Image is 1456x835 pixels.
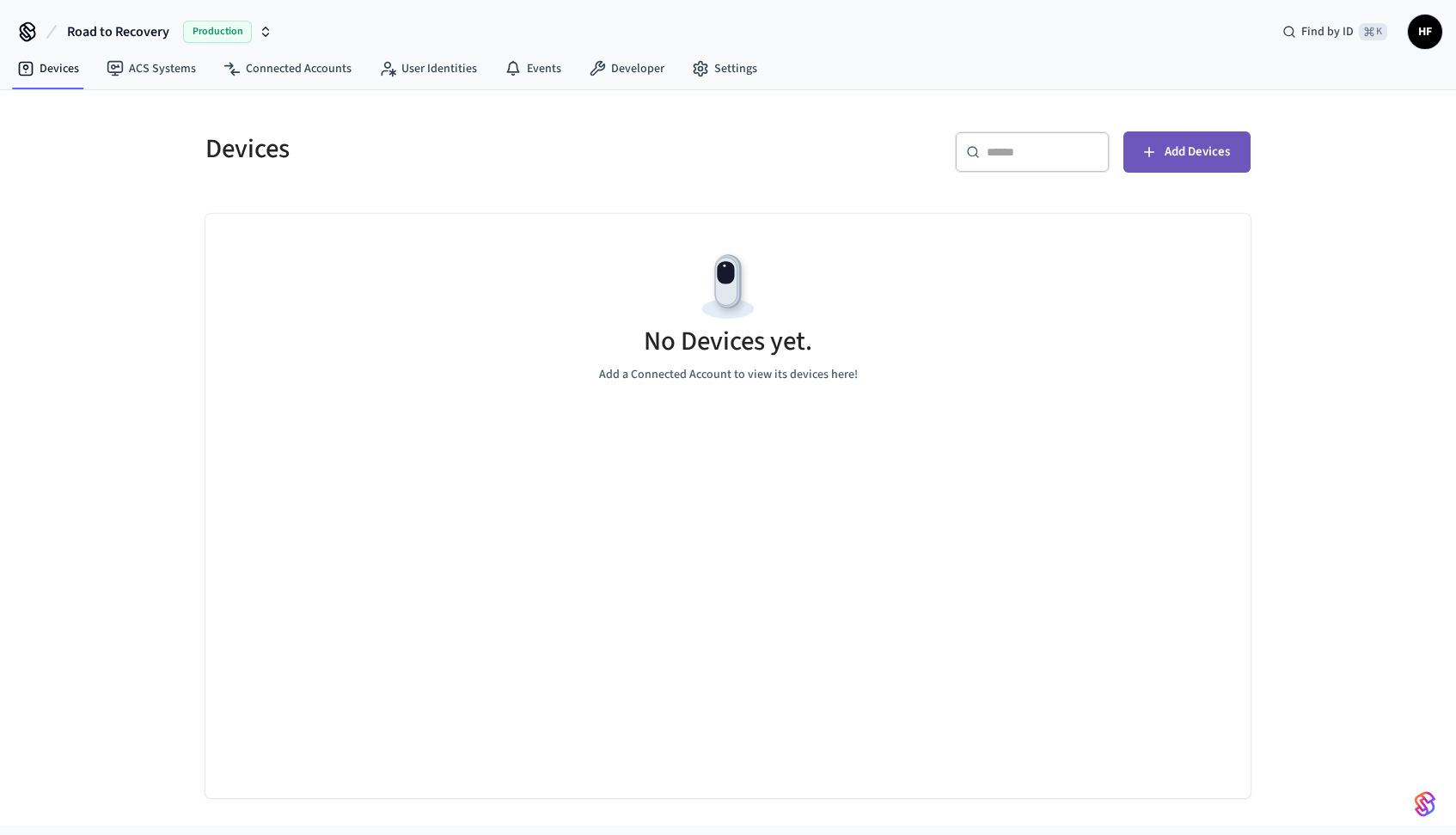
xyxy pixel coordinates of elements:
[1165,141,1230,163] span: Add Devices
[1359,23,1387,40] span: ⌘ K
[67,21,169,42] span: Road to Recovery
[1415,790,1435,818] img: SeamLogoGradient.69752ec5.svg
[491,53,575,84] a: Events
[93,53,210,84] a: ACS Systems
[599,366,858,384] p: Add a Connected Account to view its devices here!
[1301,23,1354,40] span: Find by ID
[1410,16,1441,47] span: HF
[1408,15,1442,49] button: HF
[678,53,771,84] a: Settings
[1269,16,1401,47] div: Find by ID⌘ K
[210,53,365,84] a: Connected Accounts
[644,324,812,359] h5: No Devices yet.
[1123,131,1251,173] button: Add Devices
[183,21,252,43] span: Production
[365,53,491,84] a: User Identities
[575,53,678,84] a: Developer
[689,248,767,326] img: Devices Empty State
[205,131,718,167] h5: Devices
[3,53,93,84] a: Devices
